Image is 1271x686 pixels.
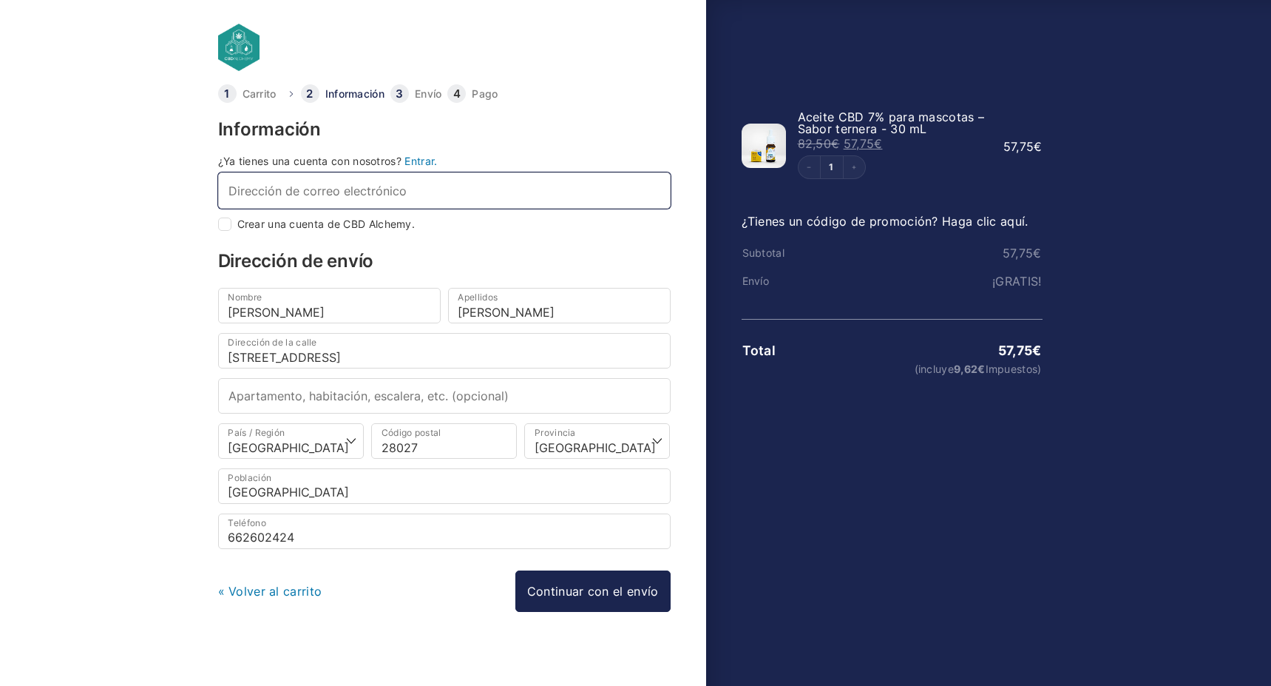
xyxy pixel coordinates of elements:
[742,275,842,287] th: Envío
[998,343,1042,358] bdi: 57,75
[977,363,985,375] span: €
[218,378,671,414] input: Apartamento, habitación, escalera, etc. (opcional)
[472,89,498,99] a: Pago
[1032,343,1041,358] span: €
[742,343,842,358] th: Total
[1003,139,1043,154] bdi: 57,75
[742,247,842,259] th: Subtotal
[448,288,671,323] input: Apellidos
[218,288,441,323] input: Nombre
[218,584,322,599] a: « Volver al carrito
[821,163,843,172] a: Edit
[415,89,442,99] a: Envío
[243,89,277,99] a: Carrito
[218,333,671,369] input: Dirección de la calle
[843,156,865,178] button: Increment
[404,155,437,167] a: Entrar.
[218,514,671,549] input: Teléfono
[218,121,671,138] h3: Información
[1034,139,1042,154] span: €
[841,275,1042,288] td: ¡GRATIS!
[842,364,1041,374] small: (incluye Impuestos)
[798,110,985,136] span: Aceite CBD 7% para mascotas – Sabor ternera - 30 mL
[799,156,821,178] button: Decrement
[874,136,882,151] span: €
[218,252,671,270] h3: Dirección de envío
[218,155,402,167] span: ¿Ya tienes una cuenta con nosotros?
[371,423,517,459] input: Código postal
[742,214,1028,229] a: ¿Tienes un código de promoción? Haga clic aquí.
[325,89,384,99] a: Información
[954,363,986,375] span: 9,62
[844,136,883,151] bdi: 57,75
[1003,246,1042,260] bdi: 57,75
[798,136,840,151] bdi: 82,50
[218,468,671,504] input: Población
[237,219,416,229] label: Crear una cuenta de CBD Alchemy.
[515,571,671,612] a: Continuar con el envío
[1033,246,1041,260] span: €
[831,136,839,151] span: €
[218,172,671,208] input: Dirección de correo electrónico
